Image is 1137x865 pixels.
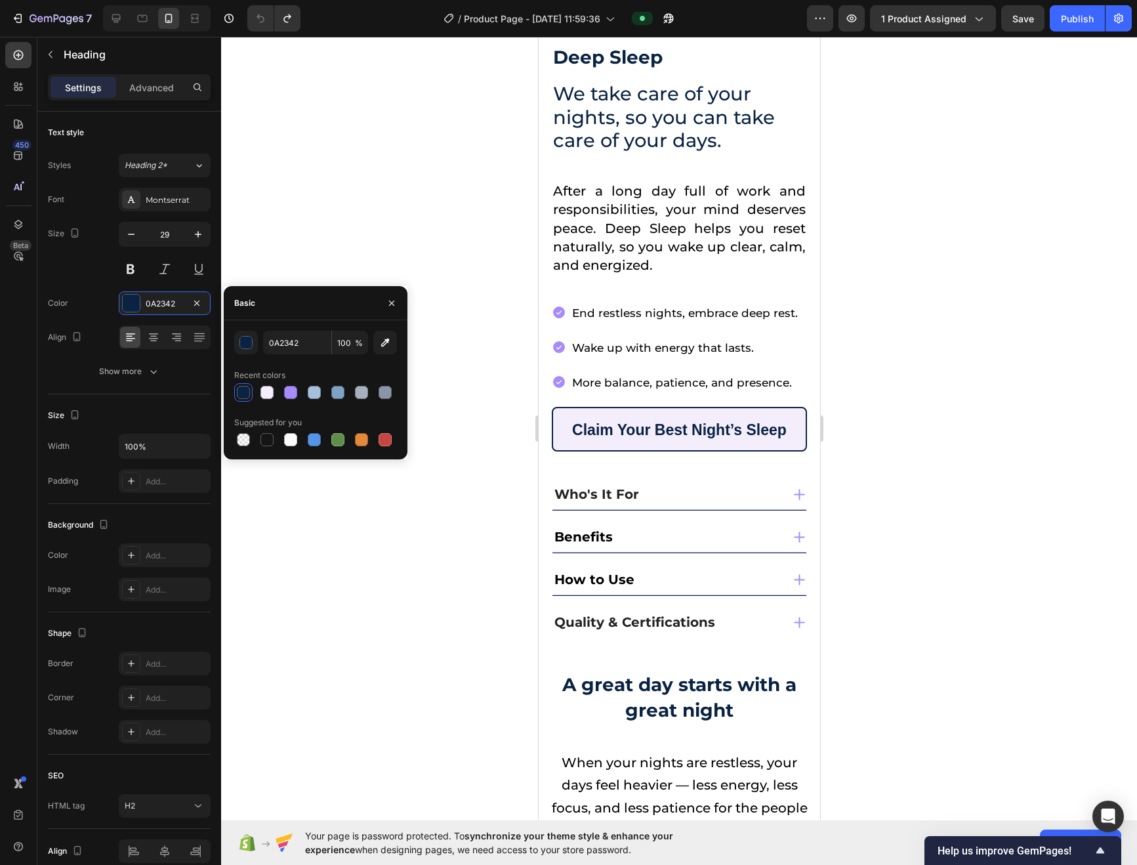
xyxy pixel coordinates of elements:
[12,140,31,150] div: 450
[48,800,85,812] div: HTML tag
[125,159,167,171] span: Heading 2*
[48,407,83,425] div: Size
[48,225,83,243] div: Size
[48,440,70,452] div: Width
[234,417,302,429] div: Suggested for you
[458,12,461,26] span: /
[146,298,184,310] div: 0A2342
[146,476,207,488] div: Add...
[234,369,285,381] div: Recent colors
[48,127,84,138] div: Text style
[5,5,98,32] button: 7
[146,194,207,206] div: Montserrat
[146,692,207,704] div: Add...
[48,194,64,205] div: Font
[146,727,207,738] div: Add...
[86,11,92,26] p: 7
[870,5,996,32] button: 1 product assigned
[1050,5,1105,32] button: Publish
[1012,13,1034,24] span: Save
[146,550,207,562] div: Add...
[263,331,331,354] input: Eg: FFFFFF
[48,517,112,534] div: Background
[1001,5,1044,32] button: Save
[938,843,1108,858] button: Show survey - Help us improve GemPages!
[99,365,160,378] div: Show more
[1061,12,1094,26] div: Publish
[355,337,363,349] span: %
[125,801,135,811] span: H2
[65,81,102,95] p: Settings
[48,692,74,704] div: Corner
[119,434,210,458] input: Auto
[48,625,90,643] div: Shape
[129,81,174,95] p: Advanced
[305,829,724,856] span: Your page is password protected. To when designing pages, we need access to your store password.
[119,794,211,818] button: H2
[146,658,207,670] div: Add...
[13,718,269,802] span: When your nights are restless, your days feel heavier — less energy, less focus, and less patienc...
[48,770,64,782] div: SEO
[48,843,85,860] div: Align
[1040,830,1121,856] button: Allow access
[119,154,211,177] button: Heading 2*
[48,329,85,347] div: Align
[48,475,78,487] div: Padding
[48,549,68,561] div: Color
[48,658,73,669] div: Border
[48,297,68,309] div: Color
[234,297,255,309] div: Basic
[48,360,211,383] button: Show more
[305,830,673,855] span: synchronize your theme style & enhance your experience
[464,12,600,26] span: Product Page - [DATE] 11:59:36
[881,12,966,26] span: 1 product assigned
[48,583,71,595] div: Image
[938,845,1092,857] span: Help us improve GemPages!
[10,240,31,251] div: Beta
[539,37,820,820] iframe: Design area
[247,5,300,32] div: Undo/Redo
[146,584,207,596] div: Add...
[1092,801,1124,832] div: Open Intercom Messenger
[48,726,78,738] div: Shadow
[48,159,71,171] div: Styles
[64,47,205,62] p: Heading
